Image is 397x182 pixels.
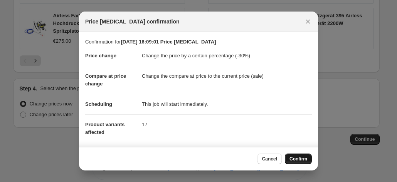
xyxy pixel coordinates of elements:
span: Product variants affected [85,122,125,135]
span: Scheduling [85,101,112,107]
b: [DATE] 16:09:01 Price [MEDICAL_DATA] [121,39,216,45]
span: Compare at price change [85,73,126,87]
dd: Change the price by a certain percentage (-30%) [142,46,312,66]
span: Price change [85,53,116,58]
dd: This job will start immediately. [142,94,312,114]
button: Cancel [257,154,282,164]
button: Close [303,16,313,27]
dd: Change the compare at price to the current price (sale) [142,66,312,86]
span: Cancel [262,156,277,162]
button: Confirm [285,154,312,164]
dd: 17 [142,114,312,135]
p: Confirmation for [85,38,312,46]
span: Confirm [289,156,307,162]
span: Price [MEDICAL_DATA] confirmation [85,18,180,25]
